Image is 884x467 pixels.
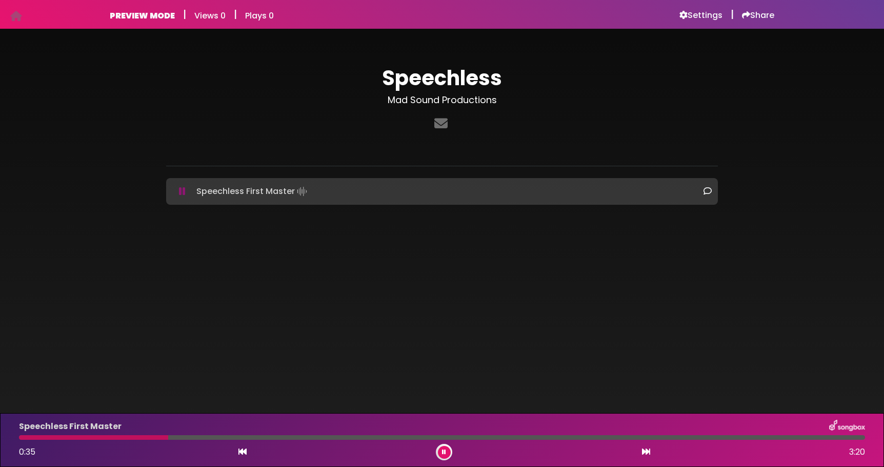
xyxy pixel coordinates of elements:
a: Settings [679,10,722,21]
h5: | [731,8,734,21]
h6: Plays 0 [245,11,274,21]
h3: Mad Sound Productions [166,94,718,106]
h5: | [234,8,237,21]
h5: | [183,8,186,21]
h6: PREVIEW MODE [110,11,175,21]
p: Speechless First Master [196,184,309,199]
h6: Views 0 [194,11,226,21]
a: Share [742,10,774,21]
h1: Speechless [166,66,718,90]
img: waveform4.gif [295,184,309,199]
